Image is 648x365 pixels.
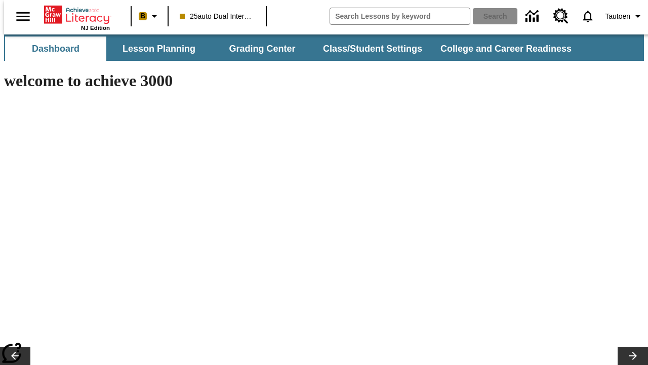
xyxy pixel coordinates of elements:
a: Resource Center, Will open in new tab [547,3,575,30]
button: Lesson Planning [108,36,210,61]
button: Dashboard [5,36,106,61]
button: Lesson carousel, Next [618,347,648,365]
div: SubNavbar [4,36,581,61]
input: search field [330,8,470,24]
button: Class/Student Settings [315,36,430,61]
span: B [140,10,145,22]
button: Open side menu [8,2,38,31]
a: Data Center [519,3,547,30]
div: SubNavbar [4,34,644,61]
a: Home [44,5,110,25]
span: 25auto Dual International [180,11,255,22]
button: College and Career Readiness [432,36,580,61]
a: Notifications [575,3,601,29]
button: Profile/Settings [601,7,648,25]
span: NJ Edition [81,25,110,31]
div: Home [44,4,110,31]
button: Grading Center [212,36,313,61]
span: Tautoen [605,11,630,22]
button: Boost Class color is peach. Change class color [135,7,165,25]
h1: welcome to achieve 3000 [4,71,441,90]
